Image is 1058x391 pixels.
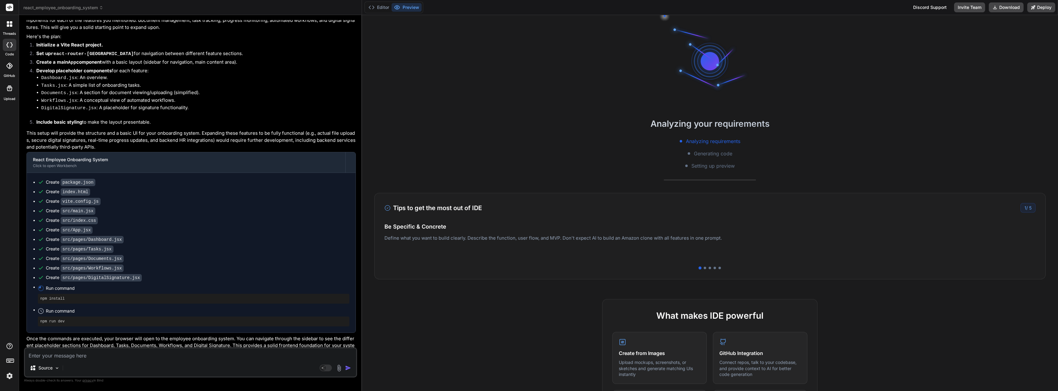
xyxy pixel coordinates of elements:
[694,150,732,157] span: Generating code
[719,359,801,377] p: Connect repos, talk to your codebase, and provide context to AI for better code generation
[4,73,15,78] label: GitHub
[27,152,345,173] button: React Employee Onboarding SystemClick to open Workbench
[26,10,356,31] p: For this request, I will set up a foundational React application using Vite. This application wil...
[4,96,15,102] label: Upload
[46,265,124,271] div: Create
[384,203,482,213] h3: Tips to get the most out of IDE
[619,359,700,377] p: Upload mockups, screenshots, or sketches and generate matching UIs instantly
[41,74,356,82] li: : An overview.
[40,296,347,301] pre: npm install
[26,335,356,356] p: Once the commands are executed, your browser will open to the employee onboarding system. You can...
[46,179,95,186] div: Create
[954,2,985,12] button: Invite Team
[31,119,356,127] li: to make the layout presentable.
[41,98,77,103] code: Workflows.jsx
[61,226,93,234] code: src/App.jsx
[362,117,1058,130] h2: Analyzing your requirements
[41,83,66,88] code: Tasks.jsx
[31,59,356,67] li: with a basic layout (sidebar for navigation, main content area).
[46,274,142,281] div: Create
[691,162,735,170] span: Setting up preview
[619,349,700,357] h4: Create from Images
[41,75,77,81] code: Dashboard.jsx
[384,222,1036,231] h4: Be Specific & Concrete
[46,189,90,195] div: Create
[719,349,801,357] h4: GitHub Integration
[392,3,422,12] button: Preview
[61,179,95,186] code: package.json
[33,163,339,168] div: Click to open Workbench
[36,42,103,48] strong: Initialize a Vite React project.
[46,227,93,233] div: Create
[46,308,349,314] span: Run command
[36,68,112,74] strong: Develop placeholder components
[46,236,124,243] div: Create
[345,365,351,371] img: icon
[1029,205,1032,210] span: 5
[3,31,16,36] label: threads
[1027,2,1055,12] button: Deploy
[24,377,357,383] p: Always double-check its answers. Your in Bind
[46,246,113,252] div: Create
[909,2,950,12] div: Discord Support
[61,245,113,253] code: src/pages/Tasks.jsx
[41,97,356,105] li: : A conceptual view of automated workflows.
[612,309,807,322] h2: What makes IDE powerful
[38,365,53,371] p: Source
[23,5,103,11] span: react_employee_onboarding_system
[41,104,356,112] li: : A placeholder for signature functionality.
[36,50,134,56] strong: Set up
[46,198,101,205] div: Create
[41,106,97,111] code: DigitalSignature.jsx
[5,52,14,57] label: code
[36,59,102,65] strong: Create a main component
[33,157,339,163] div: React Employee Onboarding System
[61,198,101,205] code: vite.config.js
[1020,203,1036,213] div: /
[41,90,77,96] code: Documents.jsx
[26,130,356,151] p: This setup will provide the structure and a basic UI for your onboarding system. Expanding these ...
[61,217,98,224] code: src/index.css
[31,50,356,59] li: for navigation between different feature sections.
[61,236,124,243] code: src/pages/Dashboard.jsx
[31,67,356,119] li: for each feature:
[54,365,60,371] img: Pick Models
[46,255,124,262] div: Create
[41,89,356,97] li: : A section for document viewing/uploading (simplified).
[46,208,95,214] div: Create
[26,33,356,40] p: Here's the plan:
[40,319,347,324] pre: npm run dev
[1024,205,1026,210] span: 1
[686,138,740,145] span: Analyzing requirements
[61,255,124,262] code: src/pages/Documents.jsx
[51,51,134,57] code: react-router-[GEOGRAPHIC_DATA]
[4,371,15,381] img: settings
[36,119,82,125] strong: Include basic styling
[61,188,90,196] code: index.html
[61,274,142,281] code: src/pages/DigitalSignature.jsx
[61,207,95,215] code: src/main.jsx
[46,285,349,291] span: Run command
[46,217,98,224] div: Create
[336,365,343,372] img: attachment
[41,82,356,90] li: : A simple list of onboarding tasks.
[61,265,124,272] code: src/pages/Workflows.jsx
[82,378,93,382] span: privacy
[68,60,76,65] code: App
[989,2,1024,12] button: Download
[366,3,392,12] button: Editor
